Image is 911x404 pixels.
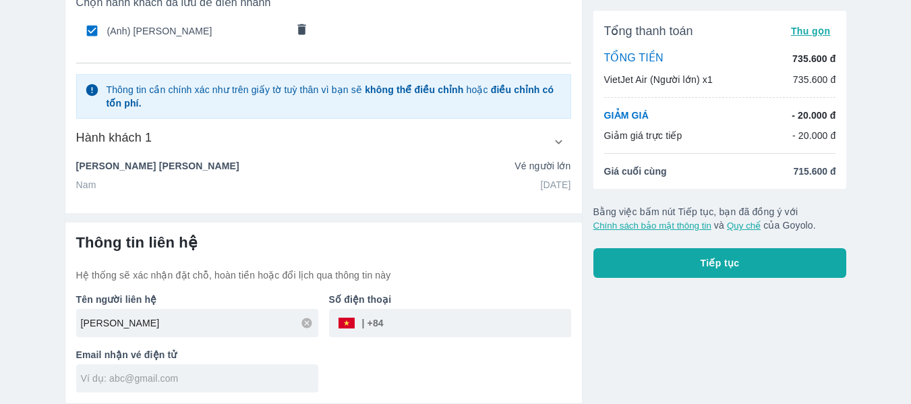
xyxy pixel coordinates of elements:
span: 715.600 đ [793,165,835,178]
input: Ví dụ: abc@gmail.com [81,372,318,385]
p: Thông tin cần chính xác như trên giấy tờ tuỳ thân vì bạn sẽ hoặc [106,83,562,110]
button: Chính sách bảo mật thông tin [593,221,711,231]
h6: Thông tin liên hệ [76,233,571,252]
p: GIẢM GIÁ [604,109,649,122]
span: (Anh) [PERSON_NAME] [107,24,287,38]
p: Bằng việc bấm nút Tiếp tục, bạn đã đồng ý với và của Goyolo. [593,205,847,232]
p: - 20.000 đ [792,129,836,142]
p: - 20.000 đ [792,109,835,122]
p: TỔNG TIỀN [604,51,664,66]
span: Tiếp tục [701,256,740,270]
strong: không thể điều chỉnh [365,84,463,95]
p: 735.600 đ [792,52,835,65]
b: Số điện thoại [329,294,392,305]
button: Quy chế [727,221,761,231]
p: Giảm giá trực tiếp [604,129,682,142]
span: Giá cuối cùng [604,165,667,178]
h6: Hành khách 1 [76,129,152,146]
button: comments [287,17,316,45]
p: Hệ thống sẽ xác nhận đặt chỗ, hoàn tiền hoặc đổi lịch qua thông tin này [76,268,571,282]
p: Vé người lớn [515,159,570,173]
input: Ví dụ: NGUYEN VAN A [81,316,318,330]
p: [DATE] [541,178,571,192]
button: Tiếp tục [593,248,847,278]
p: 735.600 đ [793,73,836,86]
p: [PERSON_NAME] [PERSON_NAME] [76,159,239,173]
span: Tổng thanh toán [604,23,693,39]
button: Thu gọn [786,22,836,40]
b: Email nhận vé điện tử [76,349,177,360]
b: Tên người liên hệ [76,294,157,305]
p: Nam [76,178,96,192]
span: Thu gọn [791,26,831,36]
p: VietJet Air (Người lớn) x1 [604,73,713,86]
